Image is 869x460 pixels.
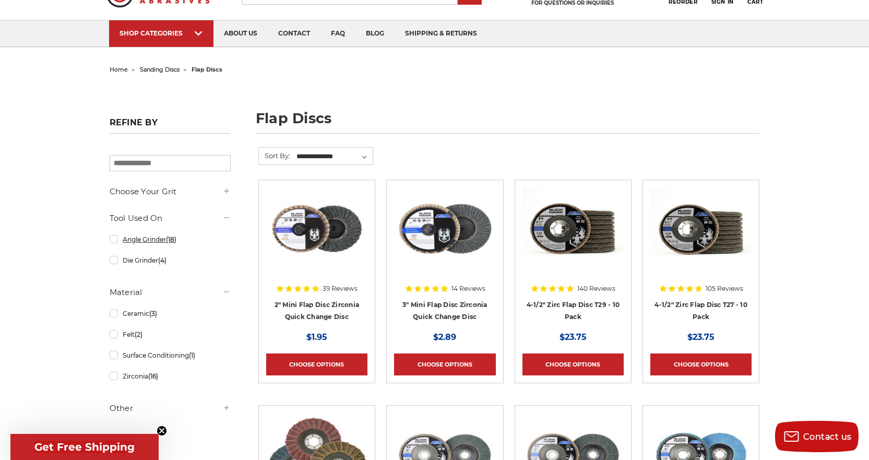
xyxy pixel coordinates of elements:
span: $23.75 [687,332,715,342]
span: (3) [149,310,157,317]
h1: flap discs [256,111,760,134]
a: sanding discs [140,66,180,73]
div: Get Free ShippingClose teaser [10,434,159,460]
span: (2) [135,331,142,338]
span: (16) [148,372,158,380]
span: $23.75 [560,332,587,342]
label: Sort By: [259,148,290,163]
span: (4) [158,256,166,264]
a: Zirconia [110,367,231,385]
a: home [110,66,128,73]
a: Black Hawk 4-1/2" x 7/8" Flap Disc Type 27 - 10 Pack [650,187,752,321]
h5: Other [110,402,231,415]
h5: Refine by [110,117,231,134]
img: BHA 3" Quick Change 60 Grit Flap Disc for Fine Grinding and Finishing [394,187,495,271]
a: Angle Grinder [110,230,231,249]
a: Choose Options [522,353,624,375]
img: Black Hawk 4-1/2" x 7/8" Flap Disc Type 27 - 10 Pack [650,187,752,271]
h5: Tool Used On [110,212,231,225]
div: SHOP CATEGORIES [120,29,203,37]
h5: Choose Your Grit [110,185,231,198]
a: Surface Conditioning [110,346,231,364]
span: (1) [189,351,195,359]
a: Choose Options [266,353,367,375]
span: flap discs [192,66,222,73]
span: Get Free Shipping [34,441,135,453]
a: Ceramic [110,304,231,323]
span: Contact us [803,432,852,442]
a: Choose Options [394,353,495,375]
button: Contact us [775,421,859,452]
a: shipping & returns [395,20,487,47]
button: Close teaser [157,426,167,436]
a: Choose Options [650,353,752,375]
a: contact [268,20,320,47]
select: Sort By: [295,149,373,164]
a: Felt [110,325,231,344]
a: 4.5" Black Hawk Zirconia Flap Disc 10 Pack [522,187,624,321]
a: Die Grinder [110,251,231,269]
img: Black Hawk Abrasives 2-inch Zirconia Flap Disc with 60 Grit Zirconia for Smooth Finishing [266,187,367,271]
span: (18) [166,235,176,243]
a: BHA 3" Quick Change 60 Grit Flap Disc for Fine Grinding and Finishing [394,187,495,321]
a: Black Hawk Abrasives 2-inch Zirconia Flap Disc with 60 Grit Zirconia for Smooth Finishing [266,187,367,321]
span: $2.89 [433,332,456,342]
img: 4.5" Black Hawk Zirconia Flap Disc 10 Pack [522,187,624,271]
span: $1.95 [306,332,327,342]
a: faq [320,20,355,47]
a: about us [213,20,268,47]
h5: Material [110,286,231,299]
a: blog [355,20,395,47]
